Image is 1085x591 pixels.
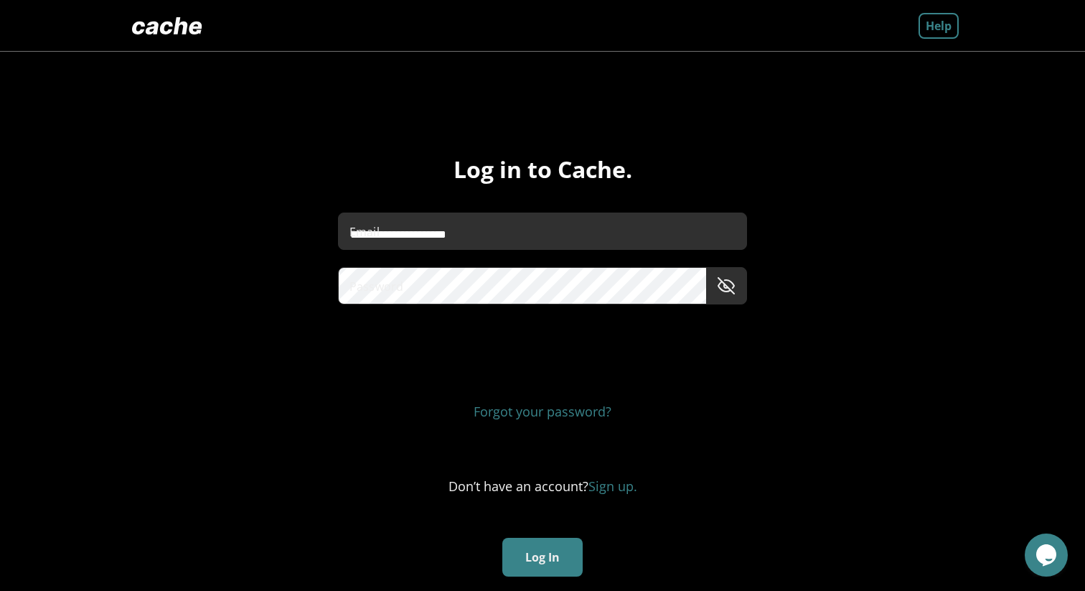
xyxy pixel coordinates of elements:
button: toggle password visibility [712,271,741,300]
div: Don’t have an account? [126,478,959,495]
button: Log In [502,538,583,577]
div: Log in to Cache. [126,155,959,184]
a: Forgot your password? [474,403,611,420]
a: Help [919,13,959,39]
img: Logo [126,11,208,40]
iframe: chat widget [1025,534,1071,577]
a: Sign up. [588,478,637,495]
